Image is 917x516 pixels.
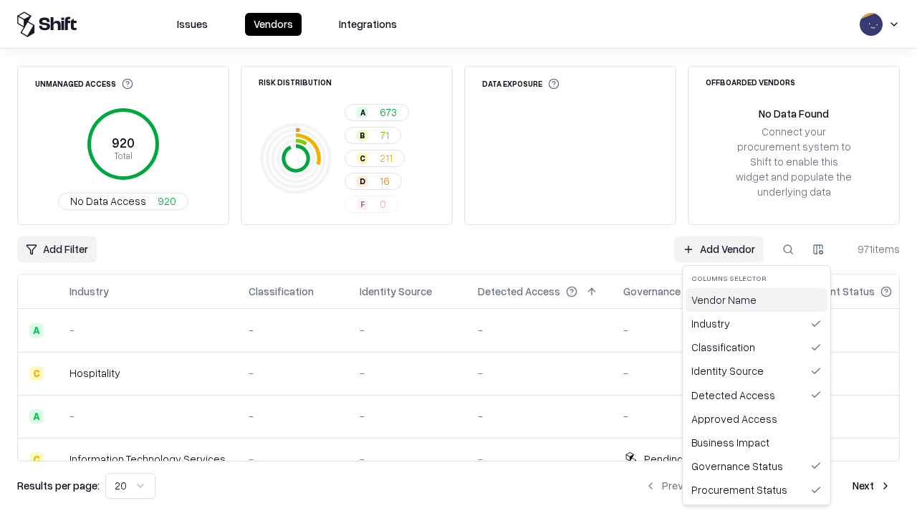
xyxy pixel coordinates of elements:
[686,407,827,431] div: Approved Access
[686,478,827,502] div: Procurement Status
[686,454,827,478] div: Governance Status
[686,269,827,288] div: Columns selector
[686,359,827,383] div: Identity Source
[686,335,827,359] div: Classification
[686,288,827,312] div: Vendor Name
[686,431,827,454] div: Business Impact
[686,383,827,407] div: Detected Access
[686,312,827,335] div: Industry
